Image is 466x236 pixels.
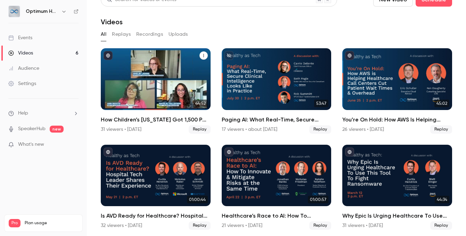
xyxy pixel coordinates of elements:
span: Replay [430,221,452,230]
div: 21 viewers • [DATE] [222,222,262,229]
h2: You’re On Hold: How AWS Is Helping Healthcare Call Centers Cut Patient Wait Times & Overhead [342,116,452,124]
span: Replay [309,125,331,134]
button: published [224,147,234,157]
li: You’re On Hold: How AWS Is Helping Healthcare Call Centers Cut Patient Wait Times & Overhead [342,48,452,134]
ul: Videos [101,48,452,230]
button: unpublished [224,51,234,60]
div: 26 viewers • [DATE] [342,126,384,133]
a: 01:00:57Healthcare’s Race to AI: How To Innovate & Mitigate Risks at the Same Time21 viewers • [D... [222,145,332,230]
div: Events [8,34,32,41]
a: 53:47Paging AI: What Real-Time, Secure Clinical Intelligence Looks Like in Practice17 viewers • a... [222,48,332,134]
div: 17 viewers • about [DATE] [222,126,277,133]
button: published [104,51,113,60]
div: 32 viewers • [DATE] [101,222,142,229]
button: Recordings [136,29,163,40]
h2: Why Epic Is Urging Healthcare To Use This Tool To Fight Ransomware [342,212,452,220]
li: help-dropdown-opener [8,110,79,117]
li: Why Epic Is Urging Healthcare To Use This Tool To Fight Ransomware [342,145,452,230]
a: 44:52How Children’s [US_STATE] Got 1,500 PM Schedules Back on Track With ServiceNow31 viewers • [... [101,48,211,134]
span: 01:00:57 [308,196,328,203]
iframe: Noticeable Trigger [70,142,79,148]
span: 44:52 [193,100,208,107]
li: Is AVD Ready for Healthcare? Hospital Tech Leader Shares Their Experience [101,145,211,230]
span: Replay [189,221,211,230]
h6: Optimum Healthcare IT [26,8,58,15]
span: Pro [9,219,21,227]
span: What's new [18,141,44,148]
h1: Videos [101,18,123,26]
div: 31 viewers • [DATE] [342,222,383,229]
span: Plan usage [25,220,78,226]
h2: Healthcare’s Race to AI: How To Innovate & Mitigate Risks at the Same Time [222,212,332,220]
span: 01:00:44 [187,196,208,203]
button: published [104,147,113,157]
li: Paging AI: What Real-Time, Secure Clinical Intelligence Looks Like in Practice [222,48,332,134]
div: Settings [8,80,36,87]
span: Replay [309,221,331,230]
button: published [345,51,354,60]
span: 45:02 [434,100,449,107]
a: 45:02You’re On Hold: How AWS Is Helping Healthcare Call Centers Cut Patient Wait Times & Overhead... [342,48,452,134]
div: 31 viewers • [DATE] [101,126,141,133]
span: 53:47 [314,100,328,107]
span: Replay [189,125,211,134]
span: Replay [430,125,452,134]
span: Help [18,110,28,117]
span: new [50,126,64,133]
button: Uploads [169,29,188,40]
div: Videos [8,50,33,57]
button: published [345,147,354,157]
li: How Children’s Wisconsin Got 1,500 PM Schedules Back on Track With ServiceNow [101,48,211,134]
button: Replays [112,29,131,40]
li: Healthcare’s Race to AI: How To Innovate & Mitigate Risks at the Same Time [222,145,332,230]
button: All [101,29,106,40]
h2: Paging AI: What Real-Time, Secure Clinical Intelligence Looks Like in Practice [222,116,332,124]
h2: How Children’s [US_STATE] Got 1,500 PM Schedules Back on Track With ServiceNow [101,116,211,124]
img: Optimum Healthcare IT [9,6,20,17]
span: 44:34 [435,196,449,203]
div: Audience [8,65,39,72]
a: 44:34Why Epic Is Urging Healthcare To Use This Tool To Fight Ransomware31 viewers • [DATE]Replay [342,145,452,230]
a: 01:00:44Is AVD Ready for Healthcare? Hospital Tech Leader Shares Their Experience32 viewers • [DA... [101,145,211,230]
h2: Is AVD Ready for Healthcare? Hospital Tech Leader Shares Their Experience [101,212,211,220]
a: SpeakerHub [18,125,46,133]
